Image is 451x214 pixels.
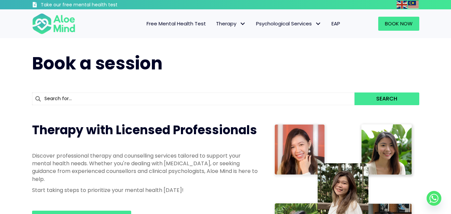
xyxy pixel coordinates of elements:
button: Search [355,92,419,105]
img: ms [408,1,419,9]
span: Book a session [32,51,163,75]
span: EAP [331,20,340,27]
span: Therapy [216,20,246,27]
img: Aloe mind Logo [32,13,75,35]
img: en [397,1,407,9]
a: Whatsapp [427,191,441,206]
h3: Take our free mental health test [41,2,153,8]
span: Therapy: submenu [238,19,248,29]
span: Therapy with Licensed Professionals [32,122,257,139]
a: Book Now [378,17,419,31]
nav: Menu [84,17,345,31]
span: Psychological Services: submenu [313,19,323,29]
a: EAP [326,17,345,31]
span: Book Now [385,20,413,27]
p: Start taking steps to prioritize your mental health [DATE]! [32,186,259,194]
a: Take our free mental health test [32,2,153,9]
a: Psychological ServicesPsychological Services: submenu [251,17,326,31]
a: TherapyTherapy: submenu [211,17,251,31]
input: Search for... [32,92,355,105]
p: Discover professional therapy and counselling services tailored to support your mental health nee... [32,152,259,183]
a: Free Mental Health Test [142,17,211,31]
span: Free Mental Health Test [147,20,206,27]
a: English [397,1,408,8]
a: Malay [408,1,419,8]
span: Psychological Services [256,20,321,27]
